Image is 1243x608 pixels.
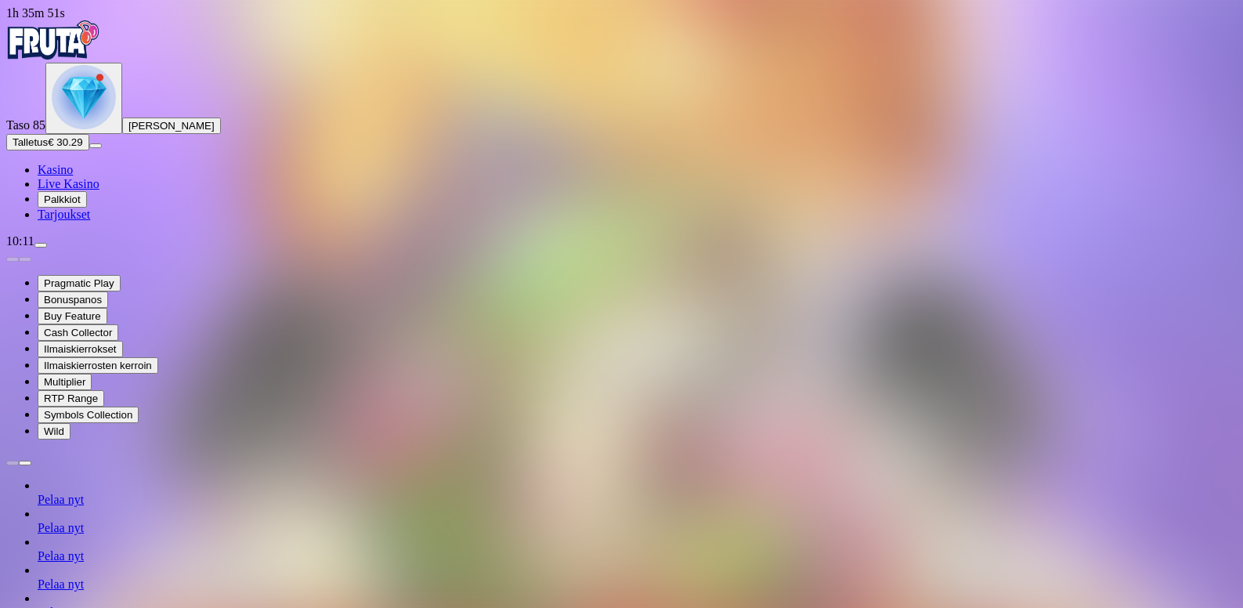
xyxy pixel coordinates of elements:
button: Ilmaiskierrosten kerroin [38,357,158,374]
button: RTP Range [38,390,104,407]
a: Pelaa nyt [38,577,84,591]
button: menu [89,143,102,148]
button: Bonuspanos [38,291,108,308]
img: Fruta [6,20,100,60]
button: prev slide [6,257,19,262]
button: menu [34,243,47,248]
button: Ilmaiskierrokset [38,341,123,357]
img: level unlocked [52,65,116,129]
span: € 30.29 [48,136,82,148]
button: Symbols Collection [38,407,139,423]
nav: Primary [6,20,1237,222]
span: Buy Feature [44,310,101,322]
span: Talletus [13,136,48,148]
button: level unlocked [45,63,122,134]
a: Kasino [38,163,73,176]
button: [PERSON_NAME] [122,118,221,134]
span: 10:11 [6,234,34,248]
span: [PERSON_NAME] [128,120,215,132]
span: Bonuspanos [44,294,102,306]
button: prev slide [6,461,19,465]
button: Talletusplus icon€ 30.29 [6,134,89,150]
button: Cash Collector [38,324,118,341]
button: next slide [19,257,31,262]
a: Tarjoukset [38,208,90,221]
span: Wild [44,425,64,437]
span: Palkkiot [44,194,81,205]
a: Pelaa nyt [38,549,84,563]
nav: Main menu [6,163,1237,222]
span: Ilmaiskierrokset [44,343,117,355]
span: Symbols Collection [44,409,132,421]
a: Pelaa nyt [38,493,84,506]
span: Taso 85 [6,118,45,132]
a: Live Kasino [38,177,99,190]
span: Cash Collector [44,327,112,338]
button: Pragmatic Play [38,275,121,291]
button: Multiplier [38,374,92,390]
a: Pelaa nyt [38,521,84,534]
button: Palkkiot [38,191,87,208]
span: RTP Range [44,393,98,404]
a: Fruta [6,49,100,62]
span: Ilmaiskierrosten kerroin [44,360,152,371]
span: Pragmatic Play [44,277,114,289]
button: Buy Feature [38,308,107,324]
span: Multiplier [44,376,85,388]
span: user session time [6,6,65,20]
button: Wild [38,423,70,440]
button: next slide [19,461,31,465]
